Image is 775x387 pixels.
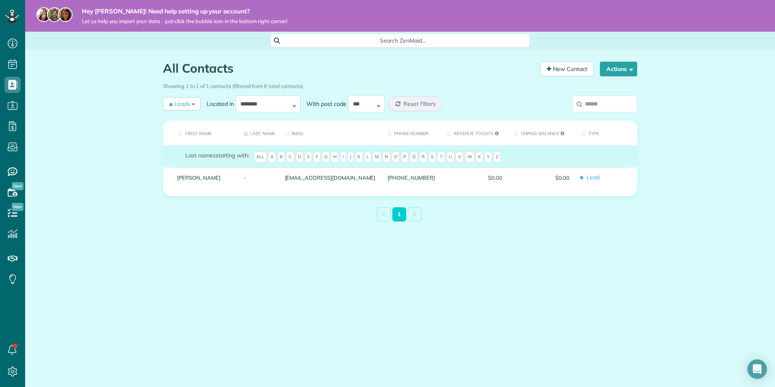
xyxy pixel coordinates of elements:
[514,175,569,181] span: $0.00
[382,151,390,163] span: N
[168,100,190,108] span: Leads
[295,151,304,163] span: D
[465,151,475,163] span: W
[410,151,418,163] span: Q
[582,170,631,185] span: Lead
[437,151,445,163] span: T
[305,151,312,163] span: E
[484,151,492,163] span: Y
[300,100,348,108] label: With post code
[364,151,371,163] span: L
[322,151,330,163] span: G
[238,120,279,145] th: Last Name: activate to sort column descending
[279,120,382,145] th: Email: activate to sort column ascending
[163,79,637,90] div: Showing 1 to 1 of 1 contacts (filtered from 6 total contacts)
[392,151,400,163] span: O
[419,151,427,163] span: R
[331,151,339,163] span: H
[493,151,501,163] span: Z
[381,120,441,145] th: Phone number: activate to sort column ascending
[313,151,321,163] span: F
[456,151,464,163] span: V
[401,151,409,163] span: P
[576,120,637,145] th: Type: activate to sort column ascending
[12,203,24,211] span: New
[177,175,231,181] a: [PERSON_NAME]
[254,151,267,163] span: All
[58,7,73,22] img: michelle-19f622bdf1676172e81f8f8fba1fb50e276960ebfe0243fe18214015130c80e4.jpg
[185,152,216,159] span: Last names
[355,151,363,163] span: K
[441,120,508,145] th: Revenue to Date: activate to sort column ascending
[428,151,436,163] span: S
[373,151,381,163] span: M
[12,182,24,190] span: New
[82,7,287,15] strong: Hey [PERSON_NAME]! Need help setting up your account?
[392,207,406,221] a: 1
[475,151,483,163] span: X
[381,168,441,188] div: [PHONE_NUMBER]
[244,175,273,181] a: -
[185,151,249,159] label: starting with:
[340,151,346,163] span: I
[279,168,382,188] div: [EMAIL_ADDRESS][DOMAIN_NAME]
[163,120,238,145] th: First Name: activate to sort column ascending
[508,120,576,145] th: Unpaid Balance: activate to sort column ascending
[447,175,502,181] span: $0.00
[36,7,51,22] img: maria-72a9807cf96188c08ef61303f053569d2e2a8a1cde33d635c8a3ac13582a053d.jpg
[600,62,637,76] button: Actions
[347,151,354,163] span: J
[747,359,767,379] div: Open Intercom Messenger
[47,7,62,22] img: jorge-587dff0eeaa6aab1f244e6dc62b8924c3b6ad411094392a53c71c6c4a576187d.jpg
[403,100,436,107] span: Reset Filters
[277,151,285,163] span: B
[286,151,294,163] span: C
[82,18,287,25] span: Let us help you import your data - just click the bubble icon in the bottom right corner!
[201,100,235,108] label: Located in
[540,62,594,76] a: New Contact
[268,151,276,163] span: A
[163,62,534,75] h1: All Contacts
[446,151,454,163] span: U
